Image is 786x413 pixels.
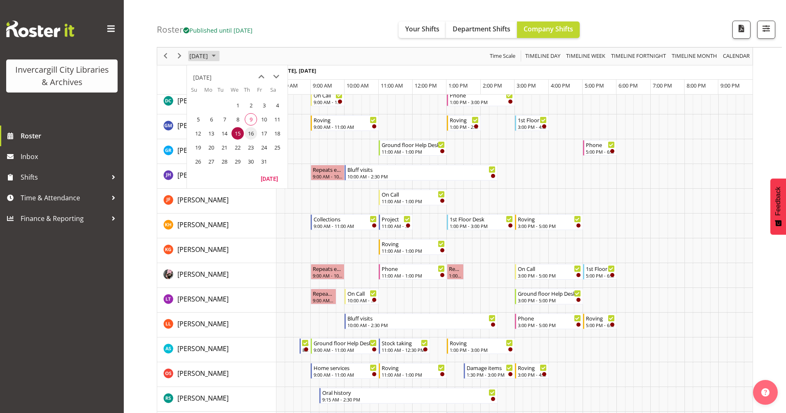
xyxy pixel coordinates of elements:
div: 3:00 PM - 4:00 PM [518,123,547,130]
th: Sa [270,86,283,98]
span: Friday, October 17, 2025 [258,127,270,140]
div: Home services [314,363,377,372]
div: Bluff visits [347,165,496,173]
span: calendar [722,51,751,62]
div: Rosie Stather"s event - Oral history Begin From Wednesday, October 15, 2025 at 9:15:00 AM GMT+13:... [319,388,498,404]
div: Collections [314,215,377,223]
span: Wednesday, October 15, 2025 [231,127,244,140]
div: Kaela Harley"s event - Collections Begin From Wednesday, October 15, 2025 at 9:00:00 AM GMT+13:00... [311,214,379,230]
button: Previous [160,51,171,62]
div: Olivia Stanley"s event - Roving Begin From Wednesday, October 15, 2025 at 11:00:00 AM GMT+13:00 E... [379,363,447,379]
span: Saturday, October 18, 2025 [271,127,283,140]
td: Wednesday, October 15, 2025 [231,126,244,140]
a: [PERSON_NAME] [177,344,229,354]
span: Saturday, October 11, 2025 [271,113,283,126]
span: Monday, October 13, 2025 [205,127,217,140]
div: Kaela Harley"s event - 1st Floor Desk Begin From Wednesday, October 15, 2025 at 1:00:00 PM GMT+13... [447,214,515,230]
div: previous period [158,47,172,65]
button: Filter Shifts [757,21,775,39]
div: 3:00 PM - 5:00 PM [518,223,581,229]
div: Kaela Harley"s event - Roving Begin From Wednesday, October 15, 2025 at 3:00:00 PM GMT+13:00 Ends... [515,214,583,230]
div: Phone [586,140,615,149]
div: Roving [314,116,377,124]
div: Lynette Lockett"s event - Phone Begin From Wednesday, October 15, 2025 at 3:00:00 PM GMT+13:00 En... [515,313,583,329]
a: [PERSON_NAME] [177,195,229,205]
th: We [231,86,244,98]
div: 11:00 AM - 1:00 PM [382,148,445,155]
button: October 2025 [188,51,220,62]
span: Thursday, October 2, 2025 [245,99,257,112]
span: Roster [21,130,120,142]
div: Jill Harpur"s event - Bluff visits Begin From Wednesday, October 15, 2025 at 10:00:00 AM GMT+13:0... [345,165,498,180]
div: 11:00 AM - 1:00 PM [382,272,445,279]
span: Time & Attendance [21,192,107,204]
div: title [193,69,212,86]
button: Month [722,51,751,62]
button: Timeline Month [670,51,719,62]
span: Tuesday, October 28, 2025 [218,155,231,168]
span: Wednesday, October 22, 2025 [231,141,244,154]
td: Donald Cunningham resource [157,90,276,114]
span: Tuesday, October 14, 2025 [218,127,231,140]
span: Shifts [21,171,107,183]
div: Mandy Stenton"s event - Roving Begin From Wednesday, October 15, 2025 at 1:00:00 PM GMT+13:00 End... [447,338,515,354]
div: Gabriel McKay Smith"s event - Roving Begin From Wednesday, October 15, 2025 at 1:00:00 PM GMT+13:... [447,115,481,131]
td: Gabriel McKay Smith resource [157,114,276,139]
div: Mandy Stenton"s event - Ground floor Help Desk Begin From Wednesday, October 15, 2025 at 9:00:00 ... [311,338,379,354]
button: Department Shifts [446,21,517,38]
div: Kaela Harley"s event - Project Begin From Wednesday, October 15, 2025 at 11:00:00 AM GMT+13:00 En... [379,214,413,230]
span: Sunday, October 12, 2025 [192,127,204,140]
div: On Call [518,264,581,273]
span: Friday, October 3, 2025 [258,99,270,112]
span: 4:00 PM [551,82,570,89]
div: 10:00 AM - 2:30 PM [347,173,496,180]
div: Bluff visits [347,314,496,322]
span: 10:00 AM [347,82,369,89]
button: previous month [254,69,269,84]
a: [PERSON_NAME] [177,145,229,155]
div: Jill Harpur"s event - Repeats every wednesday - Jill Harpur Begin From Wednesday, October 15, 202... [311,165,345,180]
span: Friday, October 31, 2025 [258,155,270,168]
div: Keyu Chen"s event - 1st Floor Desk Begin From Wednesday, October 15, 2025 at 5:00:00 PM GMT+13:00... [583,264,617,280]
button: Timeline Day [524,51,562,62]
span: Sunday, October 26, 2025 [192,155,204,168]
div: 1st Floor Desk [518,116,547,124]
div: Repeats every [DATE] - [PERSON_NAME] [313,165,342,173]
button: Timeline Week [565,51,607,62]
div: Roving [450,116,479,124]
span: Monday, October 27, 2025 [205,155,217,168]
div: 3:00 PM - 4:00 PM [518,371,547,378]
a: [PERSON_NAME] [177,319,229,329]
span: Timeline Day [524,51,561,62]
span: 9:00 PM [720,82,740,89]
th: Su [191,86,204,98]
div: 8:40 AM - 9:00 AM [302,347,309,353]
div: Ground floor Help Desk [518,289,581,297]
span: [DATE], [DATE] [279,67,316,74]
div: 9:00 AM - 10:00 AM [313,173,342,180]
span: 6:00 PM [618,82,638,89]
span: 11:00 AM [381,82,403,89]
img: Rosterit website logo [6,21,74,37]
div: 9:00 AM - 11:00 AM [314,123,377,130]
span: Timeline Week [565,51,606,62]
div: Donald Cunningham"s event - Phone Begin From Wednesday, October 15, 2025 at 1:00:00 PM GMT+13:00 ... [447,90,515,106]
td: Mandy Stenton resource [157,337,276,362]
div: 9:00 AM - 10:00 AM [313,272,342,279]
span: Timeline Fortnight [610,51,667,62]
a: [PERSON_NAME] [177,220,229,230]
span: [DATE] [189,51,209,62]
div: Phone [518,314,581,322]
span: [PERSON_NAME] [177,344,229,353]
span: 8:00 PM [687,82,706,89]
span: [PERSON_NAME] [177,146,229,155]
span: [PERSON_NAME] [177,294,229,304]
div: Roving [382,363,445,372]
td: Joanne Forbes resource [157,189,276,214]
td: Grace Roscoe-Squires resource [157,139,276,164]
div: 9:00 AM - 9:45 AM [313,297,334,304]
div: Olivia Stanley"s event - Damage items Begin From Wednesday, October 15, 2025 at 1:30:00 PM GMT+13... [464,363,515,379]
span: Wednesday, October 8, 2025 [231,113,244,126]
td: Katie Greene resource [157,238,276,263]
div: Keyu Chen"s event - Phone Begin From Wednesday, October 15, 2025 at 11:00:00 AM GMT+13:00 Ends At... [379,264,447,280]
